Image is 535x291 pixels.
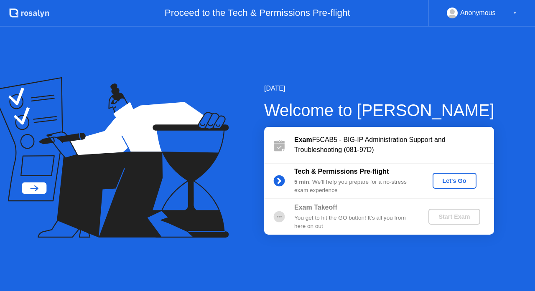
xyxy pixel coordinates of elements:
[294,135,494,155] div: F5CAB5 - BIG-IP Administration Support and Troubleshooting (081-97D)
[264,84,494,94] div: [DATE]
[294,178,415,195] div: : We’ll help you prepare for a no-stress exam experience
[460,8,496,18] div: Anonymous
[264,98,494,123] div: Welcome to [PERSON_NAME]
[294,204,337,211] b: Exam Takeoff
[436,177,473,184] div: Let's Go
[513,8,517,18] div: ▼
[294,168,389,175] b: Tech & Permissions Pre-flight
[294,179,309,185] b: 5 min
[294,136,312,143] b: Exam
[294,214,415,231] div: You get to hit the GO button! It’s all you from here on out
[428,209,480,225] button: Start Exam
[433,173,476,189] button: Let's Go
[432,213,476,220] div: Start Exam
